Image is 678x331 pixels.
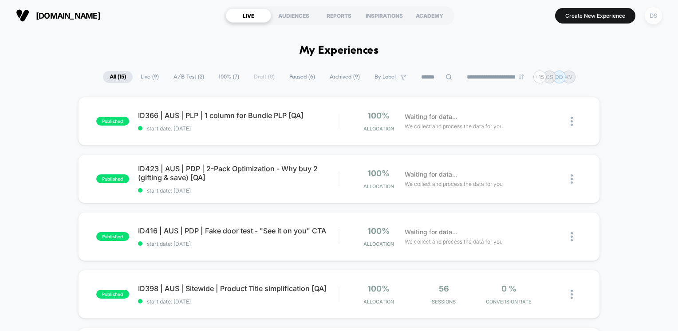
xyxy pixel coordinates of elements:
div: INSPIRATIONS [362,8,407,23]
span: We collect and process the data for you [405,122,503,130]
span: 100% [367,111,390,120]
button: Create New Experience [555,8,635,24]
span: ID416 | AUS | PDP | Fake door test - "See it on you" CTA [138,226,339,235]
span: start date: [DATE] [138,125,339,132]
span: 100% [367,284,390,293]
div: ACADEMY [407,8,452,23]
p: KV [565,74,572,80]
span: Live ( 9 ) [134,71,166,83]
span: start date: [DATE] [138,240,339,247]
img: close [571,117,573,126]
span: 0 % [501,284,516,293]
img: Visually logo [16,9,29,22]
div: REPORTS [316,8,362,23]
span: [DOMAIN_NAME] [36,11,100,20]
span: ID366 | AUS | PLP | 1 column for Bundle PLP [QA] [138,111,339,120]
span: start date: [DATE] [138,187,339,194]
span: We collect and process the data for you [405,180,503,188]
span: All ( 15 ) [103,71,133,83]
span: CONVERSION RATE [478,299,539,305]
span: Allocation [363,299,394,305]
span: A/B Test ( 2 ) [167,71,211,83]
span: Waiting for data... [405,112,457,122]
span: Sessions [414,299,474,305]
span: 100% [367,169,390,178]
span: ID398 | AUS | Sitewide | Product Title simplification [QA] [138,284,339,293]
img: close [571,232,573,241]
span: Waiting for data... [405,169,457,179]
p: CS [546,74,553,80]
span: We collect and process the data for you [405,237,503,246]
span: Waiting for data... [405,227,457,237]
span: 100% ( 7 ) [212,71,246,83]
div: AUDIENCES [271,8,316,23]
span: Archived ( 9 ) [323,71,367,83]
span: ID423 | AUS | PDP | 2-Pack Optimization - Why buy 2 (gifting & save) [QA] [138,164,339,182]
div: DS [645,7,662,24]
button: DS [642,7,665,25]
img: close [571,290,573,299]
span: Allocation [363,126,394,132]
span: published [96,174,129,183]
span: Allocation [363,183,394,189]
span: Paused ( 6 ) [283,71,322,83]
span: 56 [439,284,449,293]
span: 100% [367,226,390,236]
img: end [519,74,524,79]
span: start date: [DATE] [138,298,339,305]
p: DD [555,74,563,80]
div: LIVE [226,8,271,23]
div: + 15 [533,71,546,83]
span: Allocation [363,241,394,247]
span: published [96,117,129,126]
span: By Label [374,74,396,80]
button: [DOMAIN_NAME] [13,8,103,23]
span: published [96,232,129,241]
span: published [96,290,129,299]
img: close [571,174,573,184]
h1: My Experiences [300,44,379,57]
